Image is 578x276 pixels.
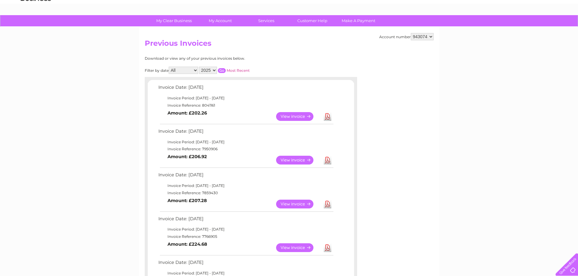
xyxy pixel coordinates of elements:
[157,258,334,270] td: Invoice Date: [DATE]
[167,110,207,116] b: Amount: £202.26
[276,243,321,252] a: View
[464,3,505,11] a: 0333 014 3131
[324,243,331,252] a: Download
[287,15,337,26] a: Customer Help
[538,26,553,30] a: Contact
[324,200,331,208] a: Download
[157,127,334,138] td: Invoice Date: [DATE]
[157,95,334,102] td: Invoice Period: [DATE] - [DATE]
[157,145,334,153] td: Invoice Reference: 7950906
[195,15,245,26] a: My Account
[157,102,334,109] td: Invoice Reference: 8041161
[157,233,334,240] td: Invoice Reference: 7766905
[333,15,384,26] a: Make A Payment
[241,15,291,26] a: Services
[558,26,572,30] a: Log out
[167,198,207,203] b: Amount: £207.28
[324,112,331,121] a: Download
[157,83,334,95] td: Invoice Date: [DATE]
[157,215,334,226] td: Invoice Date: [DATE]
[471,26,483,30] a: Water
[379,33,434,40] div: Account number
[157,171,334,182] td: Invoice Date: [DATE]
[146,3,433,29] div: Clear Business is a trading name of Verastar Limited (registered in [GEOGRAPHIC_DATA] No. 3667643...
[167,154,207,159] b: Amount: £206.92
[145,67,304,74] div: Filter by date
[157,138,334,146] td: Invoice Period: [DATE] - [DATE]
[276,200,321,208] a: View
[145,39,434,51] h2: Previous Invoices
[276,112,321,121] a: View
[157,182,334,189] td: Invoice Period: [DATE] - [DATE]
[525,26,534,30] a: Blog
[486,26,500,30] a: Energy
[167,241,207,247] b: Amount: £224.68
[227,68,250,73] a: Most Recent
[503,26,522,30] a: Telecoms
[20,16,51,34] img: logo.png
[145,56,304,61] div: Download or view any of your previous invoices below.
[157,189,334,197] td: Invoice Reference: 7859430
[149,15,199,26] a: My Clear Business
[324,156,331,165] a: Download
[276,156,321,165] a: View
[157,226,334,233] td: Invoice Period: [DATE] - [DATE]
